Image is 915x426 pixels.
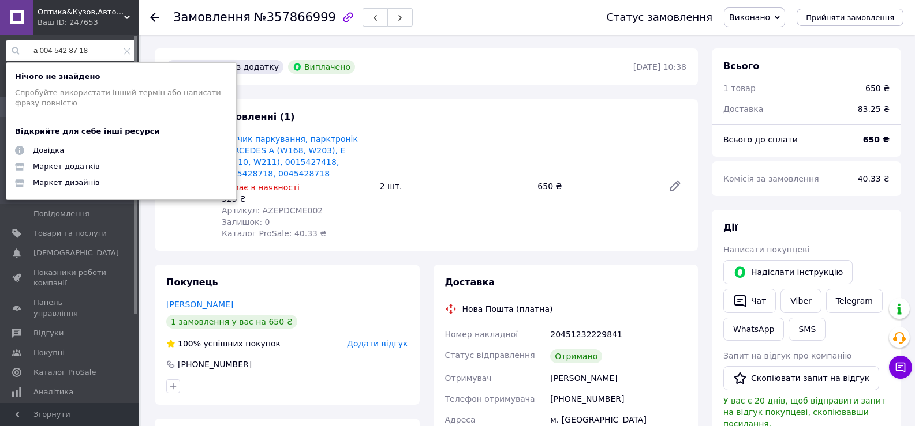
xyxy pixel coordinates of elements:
[445,415,476,424] span: Адреса
[166,60,283,74] div: Замовлення з додатку
[33,387,73,397] span: Аналітика
[166,338,281,349] div: успішних покупок
[606,12,712,23] div: Статус замовлення
[723,245,809,254] span: Написати покупцеві
[533,178,659,194] div: 650 ₴
[222,134,358,178] a: Датчик паркування, парктронік MERCEDES A (W168, W203), E (W210, W211), 0015427418, 0035428718, 00...
[33,267,107,288] span: Показники роботи компанії
[38,7,124,17] span: Оптика&Кузов,Автозона
[723,318,784,341] a: WhatsApp
[222,193,371,205] div: 325 ₴
[863,135,890,144] b: 650 ₴
[150,12,159,23] div: Повернутися назад
[889,356,912,379] button: Чат з покупцем
[6,126,169,137] div: Відкрийте для себе інші ресурси
[806,13,894,22] span: Прийняти замовлення
[723,260,853,284] button: Надіслати інструкцію
[723,104,763,114] span: Доставка
[723,351,851,360] span: Запит на відгук про компанію
[789,318,826,341] button: SMS
[177,359,253,370] div: [PHONE_NUMBER]
[445,350,535,360] span: Статус відправлення
[6,142,73,159] a: Довідка
[723,289,776,313] button: Чат
[6,175,109,191] a: Маркет дизайнів
[6,63,236,109] div: Спробуйте використати інший термін або написати фразу повністю
[24,175,109,191] div: Маркет дизайнів
[797,9,903,26] button: Прийняти замовлення
[33,297,107,318] span: Панель управління
[166,315,297,329] div: 1 замовлення у вас на 650 ₴
[723,222,738,233] span: Дії
[222,206,323,215] span: Артикул: AZEPDCME002
[445,277,495,288] span: Доставка
[33,248,119,258] span: [DEMOGRAPHIC_DATA]
[550,349,602,363] div: Отримано
[24,159,109,175] div: Маркет додатків
[548,389,689,409] div: [PHONE_NUMBER]
[723,366,879,390] button: Скопіювати запит на відгук
[780,289,821,313] a: Viber
[445,374,492,383] span: Отримувач
[445,394,535,404] span: Телефон отримувача
[723,174,819,183] span: Комісія за замовлення
[33,209,89,219] span: Повідомлення
[851,96,897,122] div: 83.25 ₴
[166,277,218,288] span: Покупець
[33,228,107,239] span: Товари та послуги
[222,217,270,227] span: Залишок: 0
[663,175,686,198] a: Редагувати
[222,183,300,192] span: Немає в наявності
[633,62,686,71] time: [DATE] 10:38
[222,229,326,238] span: Каталог ProSale: 40.33 ₴
[858,174,890,183] span: 40.33 ₴
[6,40,136,61] input: Пошук
[254,10,336,24] span: №357866999
[178,339,201,348] span: 100%
[33,348,65,358] span: Покупці
[166,300,233,309] a: [PERSON_NAME]
[288,60,355,74] div: Виплачено
[33,367,96,378] span: Каталог ProSale
[24,142,73,159] div: Довідка
[826,289,883,313] a: Telegram
[723,61,759,71] span: Всього
[173,10,251,24] span: Замовлення
[723,84,756,93] span: 1 товар
[15,71,227,82] div: Нічого не знайдено
[723,135,798,144] span: Всього до сплати
[729,13,770,22] span: Виконано
[460,303,556,315] div: Нова Пошта (платна)
[33,328,64,338] span: Відгуки
[38,17,139,28] div: Ваш ID: 247653
[445,330,518,339] span: Номер накладної
[6,159,109,175] a: Маркет додатків
[548,368,689,389] div: [PERSON_NAME]
[347,339,408,348] span: Додати відгук
[375,178,533,194] div: 2 шт.
[548,324,689,345] div: 20451232229841
[865,82,890,94] div: 650 ₴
